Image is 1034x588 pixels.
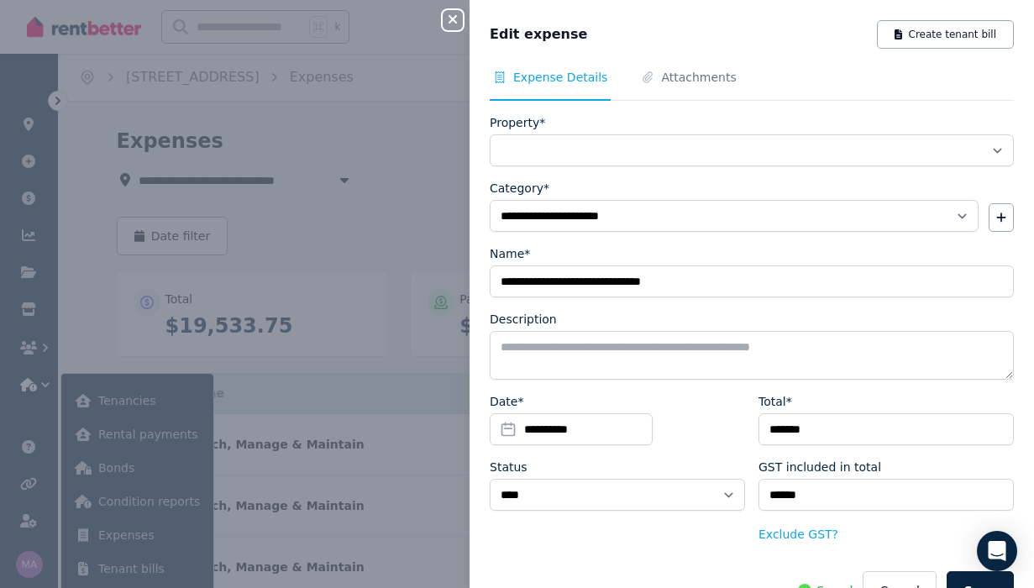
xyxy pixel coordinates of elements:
[490,393,523,410] label: Date*
[490,24,587,45] span: Edit expense
[758,393,792,410] label: Total*
[758,459,881,475] label: GST included in total
[490,311,557,328] label: Description
[490,245,530,262] label: Name*
[490,114,545,131] label: Property*
[513,69,607,86] span: Expense Details
[490,69,1014,101] nav: Tabs
[490,459,527,475] label: Status
[877,20,1014,49] button: Create tenant bill
[758,526,838,543] button: Exclude GST?
[490,180,549,197] label: Category*
[977,531,1017,571] div: Open Intercom Messenger
[661,69,736,86] span: Attachments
